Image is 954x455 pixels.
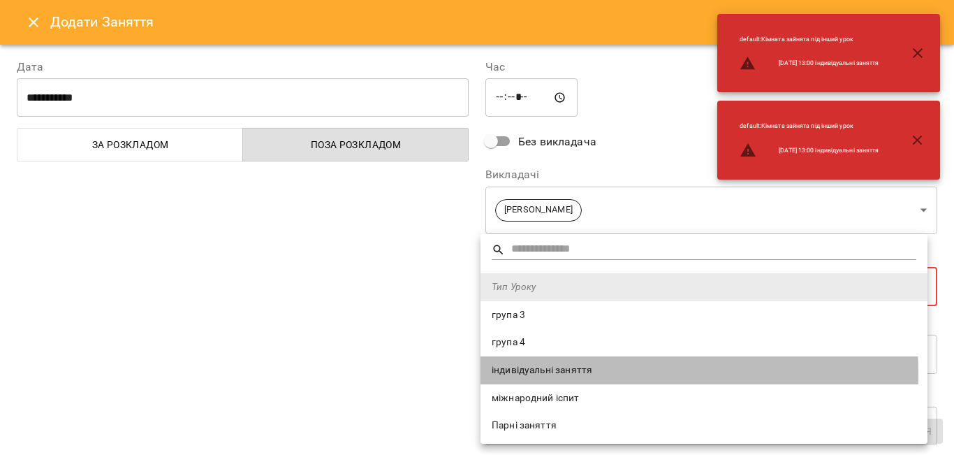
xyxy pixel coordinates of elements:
[728,116,890,136] li: default : Кімната зайнята під інший урок
[492,363,916,377] span: індивідуальні заняття
[728,136,890,164] li: [DATE] 13:00 індивідуальні заняття
[492,335,916,349] span: група 4
[492,308,916,322] span: група 3
[492,419,916,433] span: Парні заняття
[492,280,916,294] span: Тип Уроку
[492,391,916,405] span: міжнародний іспит
[728,50,890,78] li: [DATE] 13:00 індивідуальні заняття
[728,29,890,50] li: default : Кімната зайнята під інший урок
